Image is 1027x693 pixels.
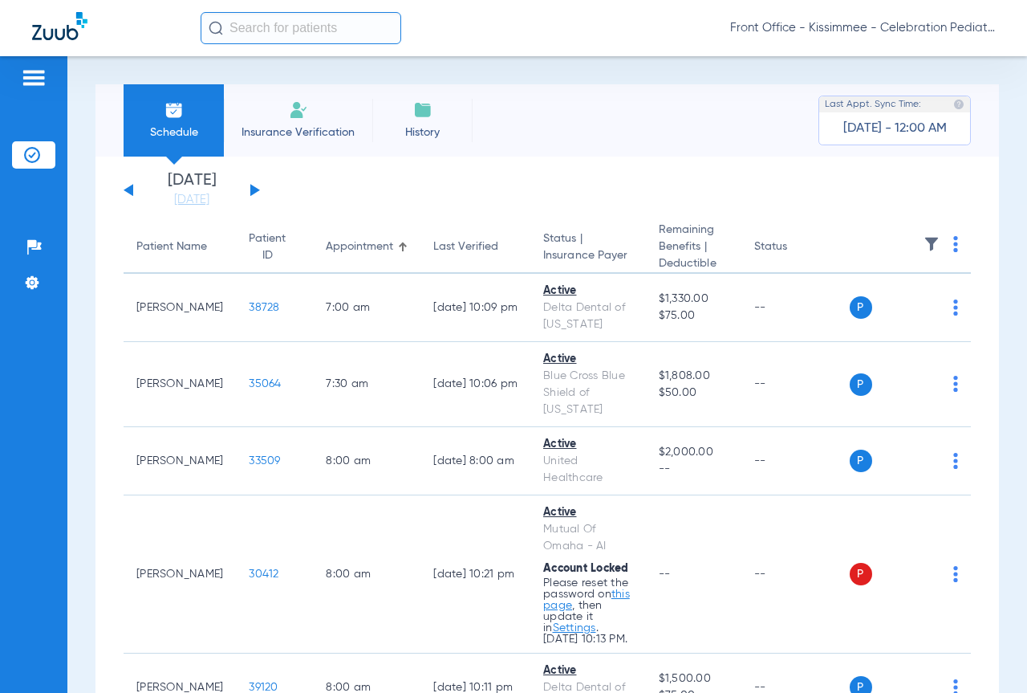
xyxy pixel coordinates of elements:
span: $1,808.00 [659,368,729,385]
span: Schedule [136,124,212,141]
span: -- [659,461,729,478]
div: Mutual Of Omaha - AI [543,521,633,555]
span: $1,330.00 [659,291,729,308]
td: 8:00 AM [313,495,420,654]
div: Patient ID [249,230,300,264]
div: Last Verified [433,238,518,255]
span: Insurance Payer [543,247,633,264]
img: group-dot-blue.svg [953,453,958,469]
td: [PERSON_NAME] [124,427,236,495]
div: Patient Name [136,238,207,255]
span: 30412 [249,569,278,580]
div: Active [543,662,633,679]
td: [PERSON_NAME] [124,495,236,654]
td: [DATE] 8:00 AM [420,427,530,495]
td: -- [741,342,850,427]
img: filter.svg [923,236,940,252]
div: Active [543,283,633,300]
span: 33509 [249,455,280,467]
span: P [850,450,872,472]
span: $50.00 [659,385,729,402]
td: [DATE] 10:06 PM [420,342,530,427]
div: Active [543,504,633,521]
div: Active [543,436,633,453]
li: [DATE] [144,173,240,208]
span: P [850,373,872,396]
a: [DATE] [144,192,240,208]
div: Patient ID [249,230,286,264]
td: 7:30 AM [313,342,420,427]
div: Blue Cross Blue Shield of [US_STATE] [543,368,633,418]
span: $2,000.00 [659,444,729,461]
td: -- [741,495,850,654]
span: [DATE] - 12:00 AM [843,120,947,137]
th: Status | [530,222,646,274]
div: Last Verified [433,238,498,255]
img: Search Icon [209,21,223,35]
span: 39120 [249,682,278,693]
span: 35064 [249,378,281,389]
span: Insurance Verification [236,124,360,141]
img: hamburger-icon [21,68,47,88]
input: Search for patients [201,12,401,44]
div: Appointment [326,238,408,255]
img: Zuub Logo [32,12,87,40]
a: this page [543,589,630,611]
img: Manual Insurance Verification [289,100,308,120]
td: -- [741,274,850,342]
span: Last Appt. Sync Time: [825,96,921,112]
span: $1,500.00 [659,671,729,687]
p: Please reset the password on , then update it in . [DATE] 10:13 PM. [543,577,633,645]
img: Schedule [164,100,184,120]
td: [DATE] 10:09 PM [420,274,530,342]
div: Active [543,351,633,368]
td: 8:00 AM [313,427,420,495]
div: Patient Name [136,238,223,255]
img: History [413,100,432,120]
td: -- [741,427,850,495]
div: United Healthcare [543,453,633,487]
th: Remaining Benefits | [646,222,741,274]
th: Status [741,222,850,274]
img: group-dot-blue.svg [953,376,958,392]
span: P [850,563,872,585]
iframe: Chat Widget [947,616,1027,693]
span: P [850,296,872,319]
span: -- [659,569,671,580]
img: last sync help info [953,99,964,110]
img: group-dot-blue.svg [953,300,958,316]
td: [PERSON_NAME] [124,274,236,342]
img: group-dot-blue.svg [953,566,958,582]
td: [PERSON_NAME] [124,342,236,427]
img: group-dot-blue.svg [953,236,958,252]
span: History [384,124,461,141]
span: 38728 [249,302,279,313]
div: Appointment [326,238,393,255]
td: [DATE] 10:21 PM [420,495,530,654]
span: Account Locked [543,563,629,574]
span: Front Office - Kissimmee - Celebration Pediatric Dentistry [730,20,995,36]
td: 7:00 AM [313,274,420,342]
div: Delta Dental of [US_STATE] [543,300,633,333]
a: Settings [553,622,596,634]
span: Deductible [659,255,729,272]
span: $75.00 [659,308,729,324]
